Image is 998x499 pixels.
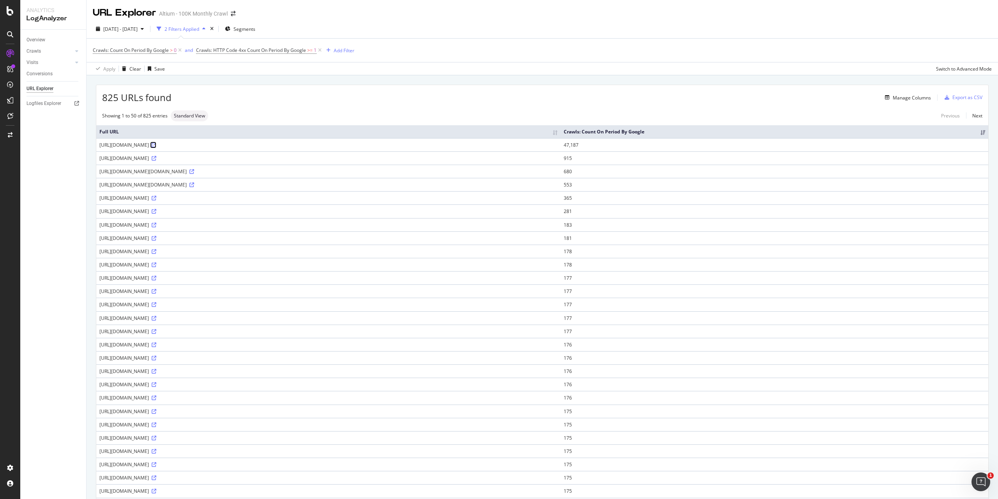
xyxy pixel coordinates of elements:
[99,381,557,388] div: [URL][DOMAIN_NAME]
[27,14,80,23] div: LogAnalyzer
[561,458,988,471] td: 175
[941,91,982,104] button: Export as CSV
[561,418,988,431] td: 175
[561,298,988,311] td: 177
[933,62,992,75] button: Switch to Advanced Mode
[99,408,557,415] div: [URL][DOMAIN_NAME]
[185,46,193,54] button: and
[561,364,988,378] td: 176
[209,25,215,33] div: times
[27,6,80,14] div: Analytics
[27,70,53,78] div: Conversions
[987,472,994,479] span: 1
[185,47,193,53] div: and
[971,472,990,491] iframe: Intercom live chat
[561,151,988,165] td: 915
[174,45,177,56] span: 0
[119,62,141,75] button: Clear
[561,271,988,284] td: 177
[99,301,557,308] div: [URL][DOMAIN_NAME]
[561,138,988,151] td: 47,187
[27,47,41,55] div: Crawls
[103,26,138,32] span: [DATE] - [DATE]
[99,195,557,201] div: [URL][DOMAIN_NAME]
[154,66,165,72] div: Save
[196,47,306,53] span: Crawls: HTTP Code 4xx Count On Period By Google
[561,178,988,191] td: 553
[99,142,557,148] div: [URL][DOMAIN_NAME]
[27,36,81,44] a: Overview
[561,325,988,338] td: 177
[27,85,53,93] div: URL Explorer
[952,94,982,101] div: Export as CSV
[314,45,317,56] span: 1
[323,46,354,55] button: Add Filter
[561,484,988,497] td: 175
[99,474,557,481] div: [URL][DOMAIN_NAME]
[561,391,988,404] td: 176
[27,85,81,93] a: URL Explorer
[99,168,557,175] div: [URL][DOMAIN_NAME][DOMAIN_NAME]
[27,59,73,67] a: Visits
[99,181,557,188] div: [URL][DOMAIN_NAME][DOMAIN_NAME]
[561,218,988,231] td: 183
[561,125,988,138] th: Crawls: Count On Period By Google: activate to sort column ascending
[145,62,165,75] button: Save
[561,431,988,444] td: 175
[561,231,988,245] td: 181
[99,155,557,162] div: [URL][DOMAIN_NAME]
[99,208,557,215] div: [URL][DOMAIN_NAME]
[93,23,147,35] button: [DATE] - [DATE]
[99,235,557,242] div: [URL][DOMAIN_NAME]
[154,23,209,35] button: 2 Filters Applied
[882,93,931,102] button: Manage Columns
[561,405,988,418] td: 175
[99,328,557,335] div: [URL][DOMAIN_NAME]
[99,261,557,268] div: [URL][DOMAIN_NAME]
[561,191,988,204] td: 365
[27,70,81,78] a: Conversions
[93,6,156,20] div: URL Explorer
[561,444,988,458] td: 175
[561,204,988,218] td: 281
[27,59,38,67] div: Visits
[99,461,557,468] div: [URL][DOMAIN_NAME]
[99,355,557,361] div: [URL][DOMAIN_NAME]
[99,222,557,228] div: [URL][DOMAIN_NAME]
[103,66,115,72] div: Apply
[561,378,988,391] td: 176
[561,245,988,258] td: 178
[99,488,557,494] div: [URL][DOMAIN_NAME]
[159,10,228,18] div: Altium - 100K Monthly Crawl
[99,315,557,321] div: [URL][DOMAIN_NAME]
[231,11,235,16] div: arrow-right-arrow-left
[222,23,258,35] button: Segments
[234,26,255,32] span: Segments
[174,114,205,118] span: Standard View
[936,66,992,72] div: Switch to Advanced Mode
[93,47,169,53] span: Crawls: Count On Period By Google
[93,62,115,75] button: Apply
[99,394,557,401] div: [URL][DOMAIN_NAME]
[561,338,988,351] td: 176
[170,47,173,53] span: >
[561,471,988,484] td: 175
[102,91,172,104] span: 825 URLs found
[99,341,557,348] div: [URL][DOMAIN_NAME]
[99,288,557,295] div: [URL][DOMAIN_NAME]
[99,448,557,455] div: [URL][DOMAIN_NAME]
[561,258,988,271] td: 178
[27,99,61,108] div: Logfiles Explorer
[99,368,557,375] div: [URL][DOMAIN_NAME]
[27,36,45,44] div: Overview
[561,311,988,325] td: 177
[102,112,168,119] div: Showing 1 to 50 of 825 entries
[99,275,557,281] div: [URL][DOMAIN_NAME]
[561,165,988,178] td: 680
[171,110,208,121] div: neutral label
[129,66,141,72] div: Clear
[893,94,931,101] div: Manage Columns
[27,47,73,55] a: Crawls
[561,351,988,364] td: 176
[99,435,557,441] div: [URL][DOMAIN_NAME]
